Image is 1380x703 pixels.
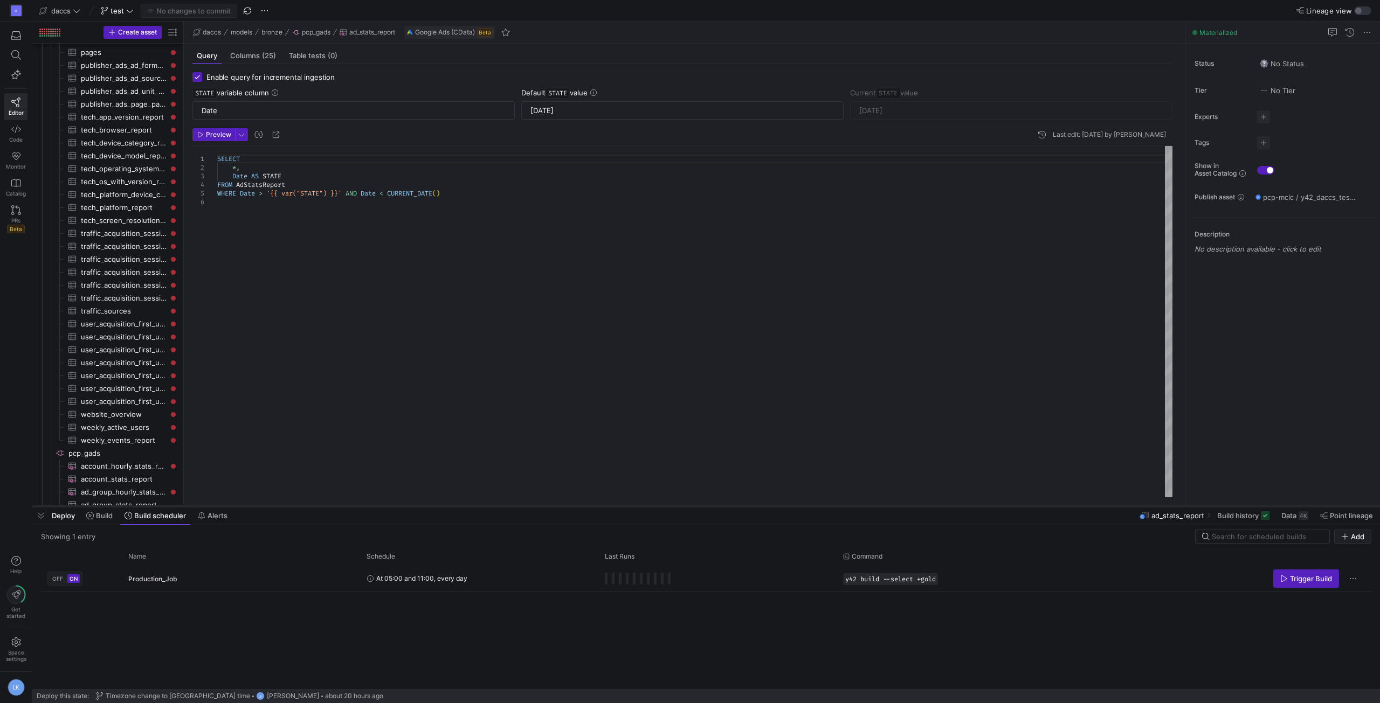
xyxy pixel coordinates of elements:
[11,217,20,224] span: PRs
[81,201,167,214] span: tech_platform_report​​​​​​​​​
[4,581,27,623] button: Getstarted
[206,73,335,81] span: Enable query for incremental ingestion
[37,434,179,447] div: Press SPACE to select this row.
[37,291,179,304] div: Press SPACE to select this row.
[37,356,179,369] div: Press SPACE to select this row.
[81,176,167,188] span: tech_os_with_version_report​​​​​​​​​
[51,6,71,15] span: daccs
[37,85,179,98] a: publisher_ads_ad_unit_report​​​​​​​​​
[6,649,26,662] span: Space settings
[1260,86,1295,95] span: No Tier
[120,506,191,525] button: Build scheduler
[52,511,75,520] span: Deploy
[37,175,179,188] a: tech_os_with_version_report​​​​​​​​​
[197,52,217,59] span: Query
[328,52,337,59] span: (0)
[37,4,83,18] button: daccs
[68,447,177,460] span: pcp_gads​​​​​​​​
[1151,511,1204,520] span: ad_stats_report
[37,330,179,343] div: Press SPACE to select this row.
[4,93,27,120] a: Editor
[1260,86,1268,95] img: No tier
[81,189,167,201] span: tech_platform_device_category_report​​​​​​​​​
[81,98,167,110] span: publisher_ads_page_path_report​​​​​​​​​
[256,692,265,700] div: LK
[37,72,179,85] a: publisher_ads_ad_source_report​​​​​​​​​
[52,575,63,582] span: OFF
[1281,511,1296,520] span: Data
[361,189,376,198] span: Date
[266,189,342,198] span: '{{ var("STATE") }}'
[1290,574,1332,583] span: Trigger Build
[81,227,167,240] span: traffic_acquisition_session_campaign_report​​​​​​​​​
[1276,506,1313,525] button: Data4K
[37,46,179,59] div: Press SPACE to select this row.
[1053,131,1166,138] div: Last edit: [DATE] by [PERSON_NAME]
[37,382,179,395] div: Press SPACE to select this row.
[37,304,179,317] div: Press SPACE to select this row.
[81,111,167,123] span: tech_app_version_report​​​​​​​​​
[37,485,179,498] div: Press SPACE to select this row.
[81,240,167,253] span: traffic_acquisition_session_default_channel_grouping_report​​​​​​​​​
[217,180,232,189] span: FROM
[37,343,179,356] a: user_acquisition_first_user_google_ads_ad_network_type_report​​​​​​​​​
[4,551,27,579] button: Help
[81,331,167,343] span: user_acquisition_first_user_google_ads_ad_group_name_report​​​​​​​​​
[1260,59,1304,68] span: No Status
[232,172,247,180] span: Date
[192,189,204,198] div: 5
[37,240,179,253] a: traffic_acquisition_session_default_channel_grouping_report​​​​​​​​​
[81,137,167,149] span: tech_device_category_report​​​​​​​​​
[406,29,413,36] img: undefined
[236,180,285,189] span: AdStatsReport
[37,382,179,395] a: user_acquisition_first_user_source_platform_report​​​​​​​​​
[206,131,231,138] span: Preview
[8,679,25,696] div: LK
[37,291,179,304] a: traffic_acquisition_session_source_report​​​​​​​​​
[203,29,221,36] span: daccs
[192,163,204,172] div: 2
[37,421,179,434] a: weekly_active_users​​​​​​​​​
[70,575,78,582] span: ON
[852,553,882,560] span: Command
[4,120,27,147] a: Code
[850,88,918,97] span: Current value
[81,344,167,356] span: user_acquisition_first_user_google_ads_ad_network_type_report​​​​​​​​​
[81,408,167,421] span: website_overview​​​​​​​​​
[1330,511,1373,520] span: Point lineage
[81,486,167,498] span: ad_group_hourly_stats_report​​​​​​​​​
[1212,532,1323,541] input: Search for scheduled builds
[106,692,250,700] span: Timezone change to [GEOGRAPHIC_DATA] time
[263,172,281,180] span: STATE
[289,52,337,59] span: Table tests
[81,357,167,369] span: user_acquisition_first_user_medium_report​​​​​​​​​
[367,553,395,560] span: Schedule
[6,606,25,619] span: Get started
[236,163,240,172] span: ,
[37,266,179,279] div: Press SPACE to select this row.
[37,72,179,85] div: Press SPACE to select this row.
[37,98,179,110] div: Press SPACE to select this row.
[1195,60,1248,67] span: Status
[208,511,227,520] span: Alerts
[4,174,27,201] a: Catalog
[1195,113,1248,121] span: Experts
[1351,532,1364,541] span: Add
[37,408,179,421] div: Press SPACE to select this row.
[37,279,179,291] div: Press SPACE to select this row.
[81,499,167,511] span: ad_group_stats_report​​​​​​​​​
[387,189,432,198] span: CURRENT_DATE
[81,421,167,434] span: weekly_active_users​​​​​​​​​
[1257,57,1307,71] button: No statusNo Status
[111,6,124,15] span: test
[37,447,179,460] div: Press SPACE to select this row.
[134,511,186,520] span: Build scheduler
[37,460,179,472] div: Press SPACE to select this row.
[37,485,179,498] a: ad_group_hourly_stats_report​​​​​​​​​
[37,98,179,110] a: publisher_ads_page_path_report​​​​​​​​​
[37,253,179,266] div: Press SPACE to select this row.
[81,318,167,330] span: user_acquisition_first_user_campaign_report​​​​​​​​​
[37,369,179,382] div: Press SPACE to select this row.
[37,498,179,511] a: ad_group_stats_report​​​​​​​​​
[81,214,167,227] span: tech_screen_resolution_report​​​​​​​​​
